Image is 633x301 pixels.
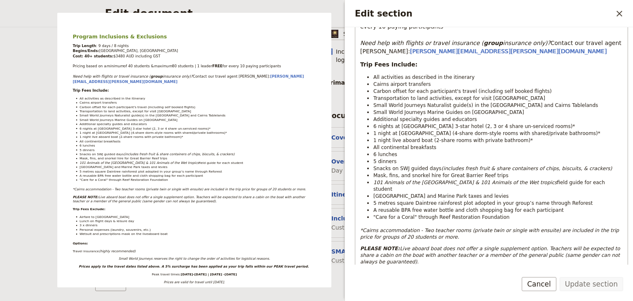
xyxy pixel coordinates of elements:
button: Download pdf [507,7,521,21]
a: Overview [147,8,174,19]
button: Update section [560,277,623,291]
span: [DATE] – [DATE] [30,266,85,276]
span: 5 metres square Daintree rainforest plot adopted in your group’s name through Reforest [373,200,593,206]
h2: Edit section [355,7,612,20]
a: Itinerary [181,8,205,19]
strong: Trip Fees Include: [360,61,417,68]
img: Profile [330,30,340,38]
span: Small World Journeys Marine Guides on [GEOGRAPHIC_DATA] [373,109,524,115]
a: SMALL WORLD JOURNEYS TERMS & CONDITIONS [309,8,450,19]
span: 1 night at [GEOGRAPHIC_DATA] (4-share dorm-style rooms with shared/private bathrooms)* [373,130,600,136]
span: A reusable BPA free water bottle and cloth shopping bag for each participant [373,207,564,213]
span: Transportation to land activities, except for visit [GEOGRAPHIC_DATA] [373,95,545,101]
span: 5 dinners [373,159,396,164]
button: Cancel [522,277,556,291]
span: Additional specialty guides and educators [373,116,477,122]
a: Cover page [108,8,141,19]
span: Small World Journeys [343,30,404,38]
strong: PLEASE NOTE: [360,246,400,251]
span: Carbon offset for each participant's travel (including self booked flights) [373,88,552,94]
a: Inclusions & Exclusions & FAQ's [212,8,303,19]
em: *Cairns accommodation - Two teacher rooms (private twin or single with ensuite) are included in t... [360,228,621,240]
span: "Care for a Coral" through Reef Restoration Foundation [373,214,509,220]
em: & 101 Animals of the Wet tropics [476,180,557,185]
span: Mask, fins, and snorkel hire for Great Barrier Reef trips [373,173,509,178]
span: All continental breakfasts [373,145,436,150]
em: Need help with flights or travel insurance ( [360,40,484,46]
img: Small World Journeys logo [10,5,82,19]
span: Cairns airport transfers [373,81,431,87]
span: 6 nights at [GEOGRAPHIC_DATA] 3-star hotel (2, 3 or 4 share un-serviced rooms)* [373,123,575,129]
span: All activities as described in the itinerary [373,74,475,80]
strong: group [484,40,503,46]
p: Proposal A - JMSS Cairns 2026 [30,254,498,266]
em: insurance only)? [503,40,550,46]
a: groups@smallworldjourneys.com.au [491,7,505,21]
h1: [PERSON_NAME] Science School: Custom Trip 2026 [30,206,498,252]
a: [PERSON_NAME][EMAIL_ADDRESS][PERSON_NAME][DOMAIN_NAME] [410,48,607,55]
button: 07 4054 6693 [476,7,490,21]
button: Close drawer [612,7,626,21]
span: 6 lunches [373,152,397,157]
span: [GEOGRAPHIC_DATA] and Marine Park taxes and levies [373,193,509,199]
span: Small World Journeys Naturalist guide(s) in the [GEOGRAPHIC_DATA] and Cairns Tablelands [373,102,598,108]
span: Include organization logo : [336,47,408,64]
em: (includes fresh fruit & share containers of chips, biscuits, & crackers) [441,166,612,171]
span: Snacks on SWJ guided days [373,166,441,171]
span: 9 days & 8 nights [95,266,156,276]
span: 1 night live aboard boat (2-share rooms with private bathroom)* [373,137,533,143]
em: 101 Animals of the [GEOGRAPHIC_DATA] [373,180,474,185]
h2: Edit document [105,7,516,20]
em: Live aboard boat does not offer a single supplement option. Teachers will be expected to share a ... [360,246,621,265]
